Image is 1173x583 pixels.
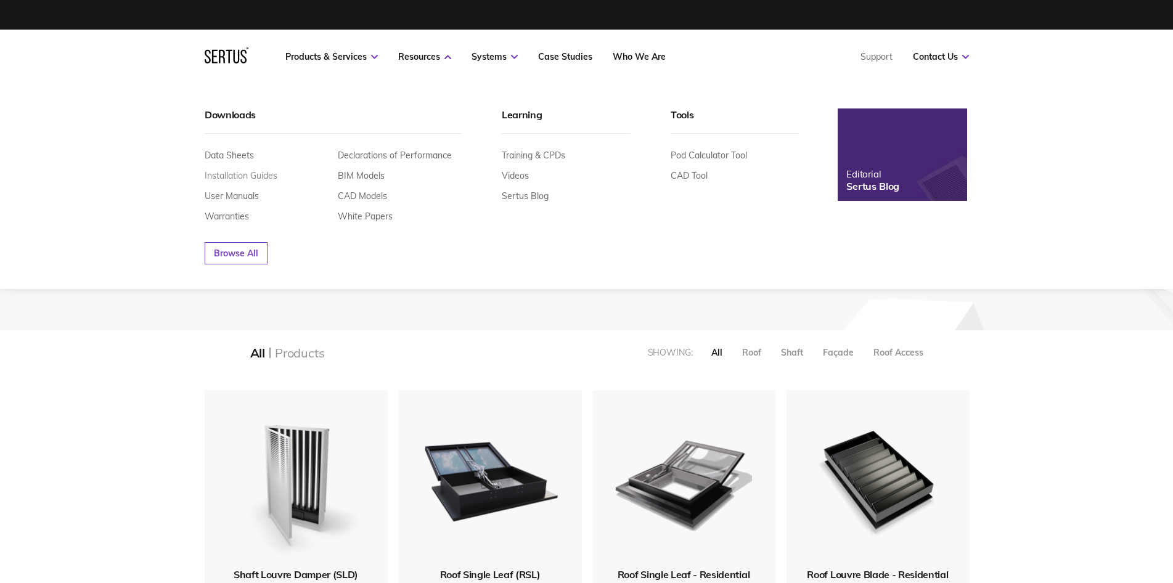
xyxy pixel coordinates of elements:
[250,345,265,361] div: All
[613,51,666,62] a: Who We Are
[502,170,529,181] a: Videos
[913,51,969,62] a: Contact Us
[205,150,254,161] a: Data Sheets
[205,211,249,222] a: Warranties
[860,51,893,62] a: Support
[338,190,387,202] a: CAD Models
[538,51,592,62] a: Case Studies
[671,170,708,181] a: CAD Tool
[338,170,385,181] a: BIM Models
[846,168,899,180] div: Editorial
[838,108,967,201] a: EditorialSertus Blog
[205,170,277,181] a: Installation Guides
[742,347,761,358] div: Roof
[711,347,722,358] div: All
[502,190,549,202] a: Sertus Blog
[234,568,358,581] span: Shaft Louvre Damper (SLD)
[502,108,631,134] div: Learning
[671,150,747,161] a: Pod Calculator Tool
[823,347,854,358] div: Façade
[398,51,451,62] a: Resources
[205,190,259,202] a: User Manuals
[472,51,518,62] a: Systems
[285,51,378,62] a: Products & Services
[671,108,799,134] div: Tools
[275,345,324,361] div: Products
[846,180,899,192] div: Sertus Blog
[781,347,803,358] div: Shaft
[338,211,393,222] a: White Papers
[205,242,268,264] a: Browse All
[648,347,693,358] div: Showing:
[440,568,541,581] span: Roof Single Leaf (RSL)
[205,108,462,134] div: Downloads
[873,347,923,358] div: Roof Access
[502,150,565,161] a: Training & CPDs
[338,150,452,161] a: Declarations of Performance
